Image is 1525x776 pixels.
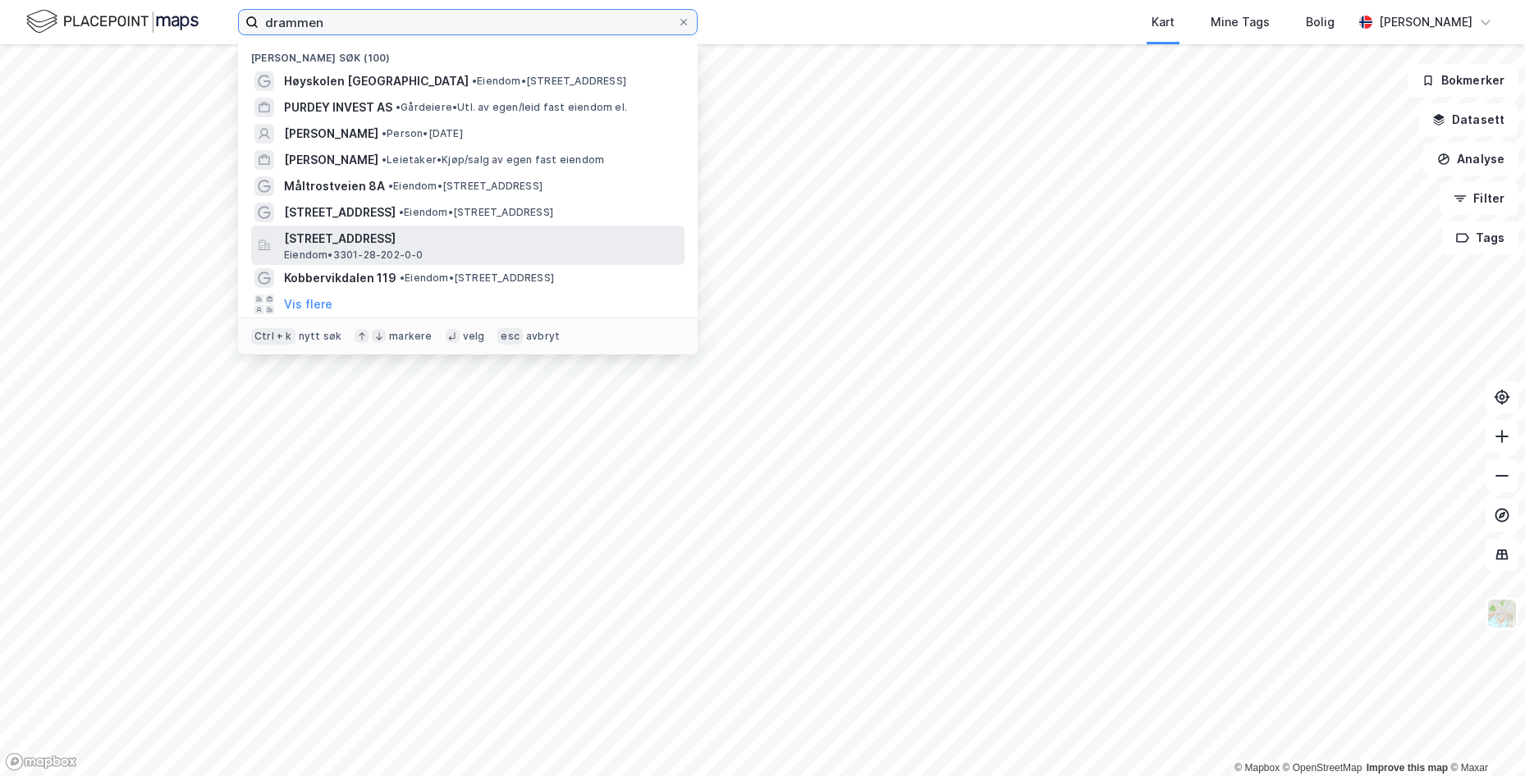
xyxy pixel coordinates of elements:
[299,330,342,343] div: nytt søk
[284,150,378,170] span: [PERSON_NAME]
[389,330,432,343] div: markere
[399,206,553,219] span: Eiendom • [STREET_ADDRESS]
[1443,697,1525,776] div: Kontrollprogram for chat
[526,330,560,343] div: avbryt
[1211,12,1270,32] div: Mine Tags
[1440,182,1518,215] button: Filter
[1418,103,1518,136] button: Datasett
[284,124,378,144] span: [PERSON_NAME]
[284,176,385,196] span: Måltrostveien 8A
[284,203,396,222] span: [STREET_ADDRESS]
[382,153,604,167] span: Leietaker • Kjøp/salg av egen fast eiendom
[238,39,698,68] div: [PERSON_NAME] søk (100)
[1443,697,1525,776] iframe: Chat Widget
[400,272,554,285] span: Eiendom • [STREET_ADDRESS]
[26,7,199,36] img: logo.f888ab2527a4732fd821a326f86c7f29.svg
[284,71,469,91] span: Høyskolen [GEOGRAPHIC_DATA]
[259,10,677,34] input: Søk på adresse, matrikkel, gårdeiere, leietakere eller personer
[399,206,404,218] span: •
[1423,143,1518,176] button: Analyse
[382,127,387,139] span: •
[1442,221,1518,254] button: Tags
[1306,12,1335,32] div: Bolig
[1234,762,1280,774] a: Mapbox
[382,153,387,166] span: •
[1379,12,1472,32] div: [PERSON_NAME]
[388,180,393,192] span: •
[382,127,463,140] span: Person • [DATE]
[1283,762,1362,774] a: OpenStreetMap
[497,328,523,345] div: esc
[284,294,332,314] button: Vis flere
[463,330,485,343] div: velg
[472,75,477,87] span: •
[1152,12,1175,32] div: Kart
[284,229,678,249] span: [STREET_ADDRESS]
[396,101,627,114] span: Gårdeiere • Utl. av egen/leid fast eiendom el.
[284,268,396,288] span: Kobbervikdalen 119
[1408,64,1518,97] button: Bokmerker
[472,75,626,88] span: Eiendom • [STREET_ADDRESS]
[1486,598,1518,629] img: Z
[1367,762,1448,774] a: Improve this map
[251,328,295,345] div: Ctrl + k
[388,180,543,193] span: Eiendom • [STREET_ADDRESS]
[396,101,401,113] span: •
[284,249,424,262] span: Eiendom • 3301-28-202-0-0
[284,98,392,117] span: PURDEY INVEST AS
[400,272,405,284] span: •
[5,752,77,771] a: Mapbox homepage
